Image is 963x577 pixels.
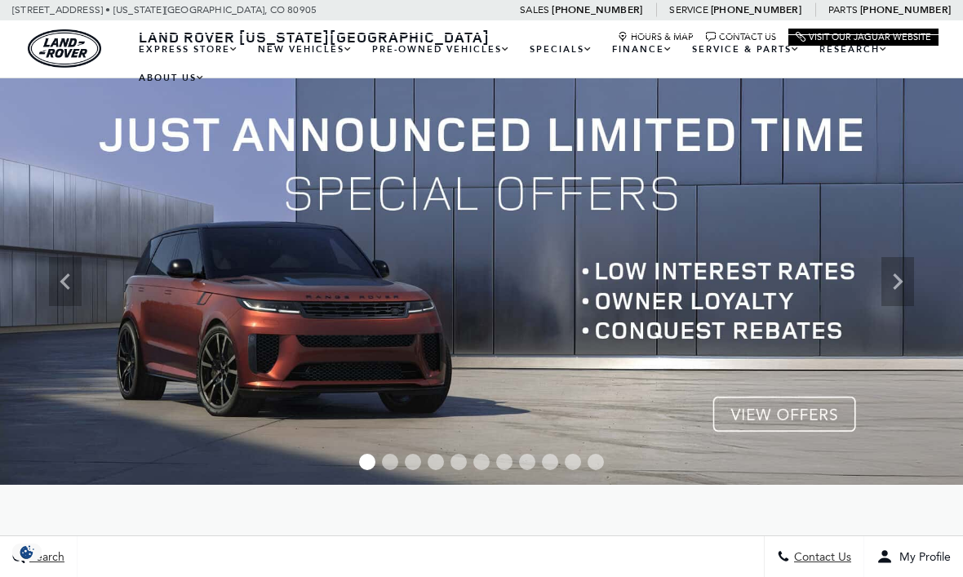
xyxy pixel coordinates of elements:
[864,536,963,577] button: Open user profile menu
[860,3,951,16] a: [PHONE_NUMBER]
[711,3,801,16] a: [PHONE_NUMBER]
[139,27,490,47] span: Land Rover [US_STATE][GEOGRAPHIC_DATA]
[382,454,398,470] span: Go to slide 2
[129,35,939,92] nav: Main Navigation
[405,454,421,470] span: Go to slide 3
[129,64,215,92] a: About Us
[669,4,708,16] span: Service
[552,3,642,16] a: [PHONE_NUMBER]
[618,32,694,42] a: Hours & Map
[428,454,444,470] span: Go to slide 4
[542,454,558,470] span: Go to slide 9
[8,544,46,561] section: Click to Open Cookie Consent Modal
[129,35,248,64] a: EXPRESS STORE
[450,454,467,470] span: Go to slide 5
[129,27,499,47] a: Land Rover [US_STATE][GEOGRAPHIC_DATA]
[682,35,810,64] a: Service & Parts
[520,35,602,64] a: Specials
[28,29,101,68] img: Land Rover
[519,454,535,470] span: Go to slide 8
[706,32,776,42] a: Contact Us
[565,454,581,470] span: Go to slide 10
[790,550,851,564] span: Contact Us
[828,4,858,16] span: Parts
[28,29,101,68] a: land-rover
[796,32,931,42] a: Visit Our Jaguar Website
[359,454,375,470] span: Go to slide 1
[49,257,82,306] div: Previous
[810,35,898,64] a: Research
[893,550,951,564] span: My Profile
[362,35,520,64] a: Pre-Owned Vehicles
[248,35,362,64] a: New Vehicles
[473,454,490,470] span: Go to slide 6
[8,544,46,561] img: Opt-Out Icon
[12,4,317,16] a: [STREET_ADDRESS] • [US_STATE][GEOGRAPHIC_DATA], CO 80905
[881,257,914,306] div: Next
[588,454,604,470] span: Go to slide 11
[602,35,682,64] a: Finance
[520,4,549,16] span: Sales
[496,454,513,470] span: Go to slide 7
